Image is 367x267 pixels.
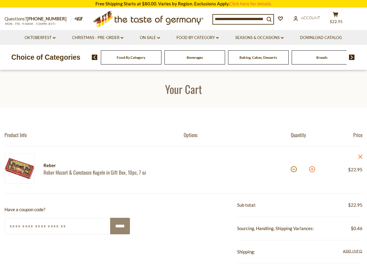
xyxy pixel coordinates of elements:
[301,15,320,20] span: Account
[27,16,67,21] a: [PHONE_NUMBER]
[25,34,56,41] a: Oktoberfest
[343,249,362,253] span: Add Info
[5,206,130,213] p: Have a coupon code?
[184,132,291,138] div: Options
[237,202,256,208] span: Sub total:
[291,132,326,138] div: Quantity
[235,34,284,41] a: Seasons & Occasions
[5,22,56,25] span: MON - FRI, 9:00AM - 5:00PM (EST)
[5,15,71,23] p: Questions?
[117,55,145,60] a: Food By Category
[5,132,184,138] div: Product Info
[348,167,362,172] span: $22.95
[19,82,348,96] h1: Your Cart
[92,55,98,60] img: previous arrow
[187,55,203,60] a: Beverages
[300,34,342,41] a: Download Catalog
[72,34,123,41] a: Christmas - PRE-ORDER
[327,132,362,138] div: Price
[326,12,344,27] button: $22.95
[293,15,320,21] a: Account
[5,154,35,184] img: Reber Mozart & Constanze Kugeln in Gift Box, 10pc, 7 oz
[351,225,362,232] span: $0.46
[349,55,355,60] img: next arrow
[237,226,314,231] span: Sourcing, Handling, Shipping Variances:
[348,201,362,209] span: $22.95
[316,55,327,60] a: Breads
[44,162,173,169] div: Reber
[239,55,277,60] a: Baking, Cakes, Desserts
[44,169,173,175] a: Reber Mozart & Constanze Kugeln in Gift Box, 10pc, 7 oz
[237,249,255,254] span: Shipping:
[140,34,160,41] a: On Sale
[176,34,219,41] a: Food By Category
[330,19,343,24] span: $22.95
[229,1,272,6] a: Click here for details.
